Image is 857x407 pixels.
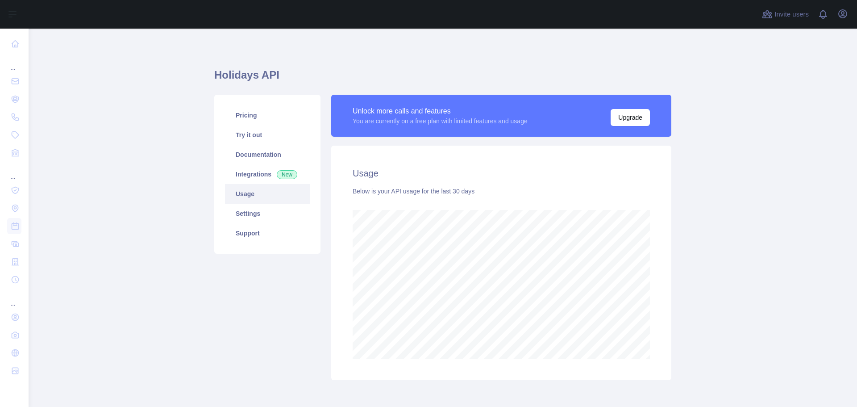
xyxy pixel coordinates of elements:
[214,68,671,89] h1: Holidays API
[353,117,528,126] div: You are currently on a free plan with limited features and usage
[7,163,21,180] div: ...
[225,164,310,184] a: Integrations New
[225,184,310,204] a: Usage
[225,223,310,243] a: Support
[225,125,310,145] a: Try it out
[277,170,297,179] span: New
[760,7,811,21] button: Invite users
[353,187,650,196] div: Below is your API usage for the last 30 days
[7,54,21,71] div: ...
[7,290,21,307] div: ...
[353,106,528,117] div: Unlock more calls and features
[774,9,809,20] span: Invite users
[225,145,310,164] a: Documentation
[225,204,310,223] a: Settings
[353,167,650,180] h2: Usage
[611,109,650,126] button: Upgrade
[225,105,310,125] a: Pricing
